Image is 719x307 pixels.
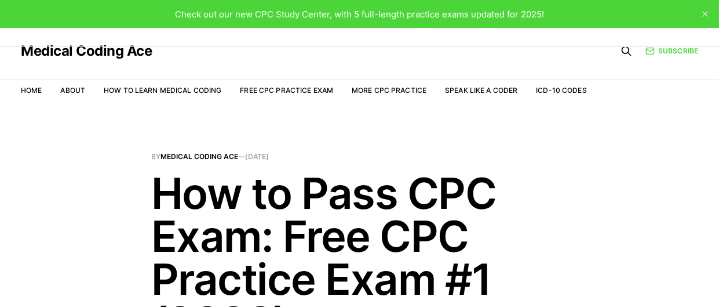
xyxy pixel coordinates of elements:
button: close [696,5,714,23]
a: Home [21,86,42,95]
a: Subscribe [645,45,698,56]
a: Medical Coding Ace [21,44,152,58]
a: More CPC Practice [352,86,426,95]
a: How to Learn Medical Coding [104,86,221,95]
a: Medical Coding Ace [160,152,238,161]
span: By — [151,153,568,160]
a: Speak Like a Coder [445,86,517,95]
a: Free CPC Practice Exam [240,86,333,95]
iframe: portal-trigger [530,250,719,307]
a: About [60,86,85,95]
time: [DATE] [245,152,269,161]
a: ICD-10 Codes [536,86,586,95]
span: Check out our new CPC Study Center, with 5 full-length practice exams updated for 2025! [175,9,544,20]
